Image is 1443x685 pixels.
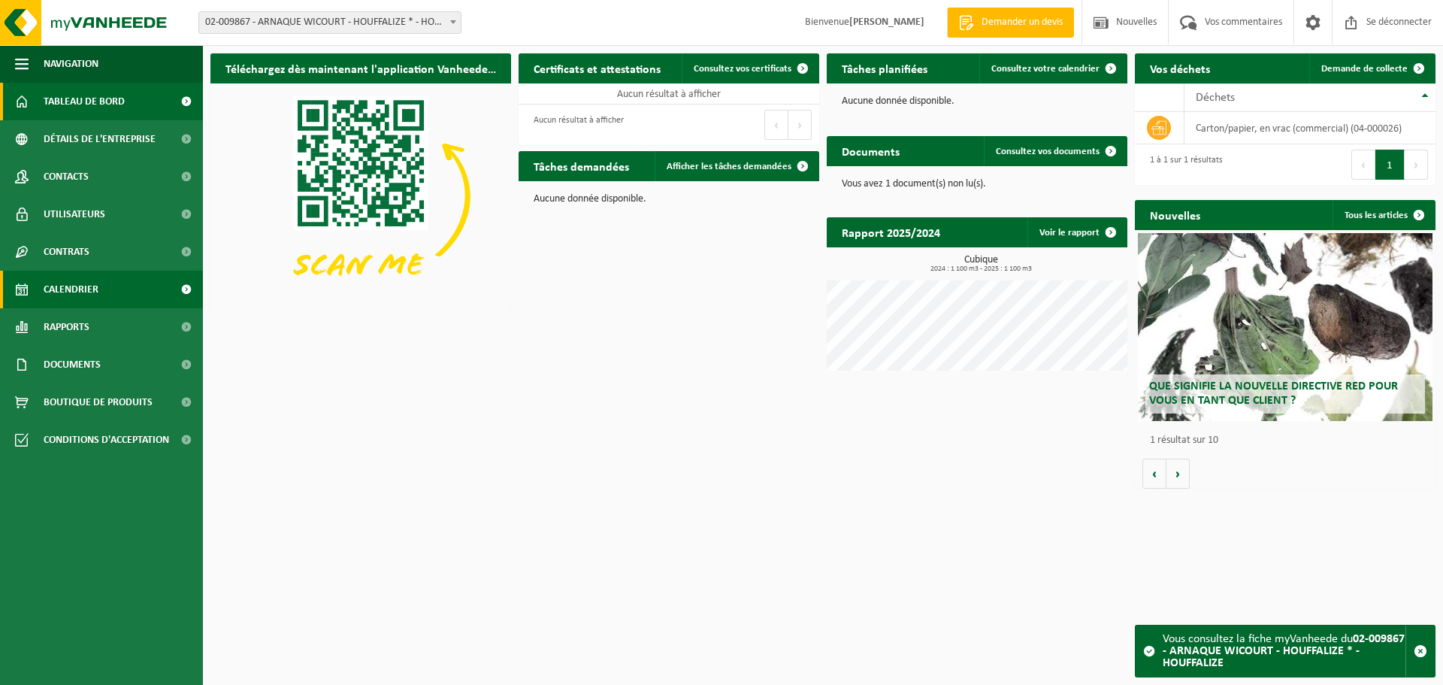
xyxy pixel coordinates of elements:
[667,162,791,171] font: Afficher les tâches demandées
[534,162,629,174] font: Tâches demandées
[842,147,900,159] font: Documents
[984,136,1126,166] a: Consultez vos documents
[1333,200,1434,230] a: Tous les articles
[1366,17,1432,28] font: Se déconnecter
[44,171,89,183] font: Contacts
[788,110,812,140] button: Suivant
[979,53,1126,83] a: Consultez votre calendrier
[1150,435,1218,446] font: 1 résultat sur 10
[982,17,1063,28] font: Demander un devis
[534,64,661,76] font: Certificats et attestations
[198,11,461,34] span: 02-009867 - ARNAQUE WICOURT - HOUFFALIZE * - HOUFFALIZE
[991,64,1100,74] font: Consultez votre calendrier
[1150,156,1223,165] font: 1 à 1 sur 1 résultats
[1405,150,1428,180] button: Suivant
[44,247,89,258] font: Contrats
[842,228,940,240] font: Rapport 2025/2024
[1149,380,1398,407] font: Que signifie la nouvelle directive RED pour vous en tant que client ?
[199,12,461,33] span: 02-009867 - ARNAQUE WICOURT - HOUFFALIZE * - HOUFFALIZE
[1027,217,1126,247] a: Voir le rapport
[764,110,788,140] button: Précédent
[44,435,169,446] font: Conditions d'acceptation
[1116,17,1157,28] font: Nouvelles
[1375,150,1405,180] button: 1
[849,17,924,28] font: [PERSON_NAME]
[1309,53,1434,83] a: Demande de collecte
[1351,150,1375,180] button: Précédent
[805,17,849,28] font: Bienvenue
[1039,228,1100,238] font: Voir le rapport
[44,134,156,145] font: Détails de l'entreprise
[1345,211,1408,220] font: Tous les articles
[205,17,473,28] font: 02-009867 - ARNAQUE WICOURT - HOUFFALIZE * - HOUFFALIZE
[996,147,1100,156] font: Consultez vos documents
[1196,92,1235,104] font: Déchets
[1163,633,1405,669] font: 02-009867 - ARNAQUE WICOURT - HOUFFALIZE * - HOUFFALIZE
[655,151,818,181] a: Afficher les tâches demandées
[842,64,927,76] font: Tâches planifiées
[44,322,89,333] font: Rapports
[947,8,1074,38] a: Demander un devis
[44,359,101,371] font: Documents
[44,209,105,220] font: Utilisateurs
[534,193,646,205] font: Aucune donnée disponible.
[1150,211,1200,223] font: Nouvelles
[534,116,624,125] font: Aucun résultat à afficher
[682,53,818,83] a: Consultez vos certificats
[1138,233,1432,421] a: Que signifie la nouvelle directive RED pour vous en tant que client ?
[44,59,98,70] font: Navigation
[964,254,998,265] font: Cubique
[1163,633,1353,645] font: Vous consultez la fiche myVanheede du
[225,64,501,76] font: Téléchargez dès maintenant l'application Vanheede+ !
[44,284,98,296] font: Calendrier
[1205,17,1282,28] font: Vos commentaires
[930,265,1032,273] font: 2024 : 1 100 m3 - 2025 : 1 100 m3
[1196,123,1402,134] font: carton/papier, en vrac (commercial) (04-000026)
[1321,64,1408,74] font: Demande de collecte
[842,178,986,189] font: Vous avez 1 document(s) non lu(s).
[1150,64,1210,76] font: Vos déchets
[210,83,511,309] img: Téléchargez l'application VHEPlus
[617,89,721,100] font: Aucun résultat à afficher
[694,64,791,74] font: Consultez vos certificats
[842,95,954,107] font: Aucune donnée disponible.
[44,96,125,108] font: Tableau de bord
[44,397,153,408] font: Boutique de produits
[1387,160,1393,171] font: 1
